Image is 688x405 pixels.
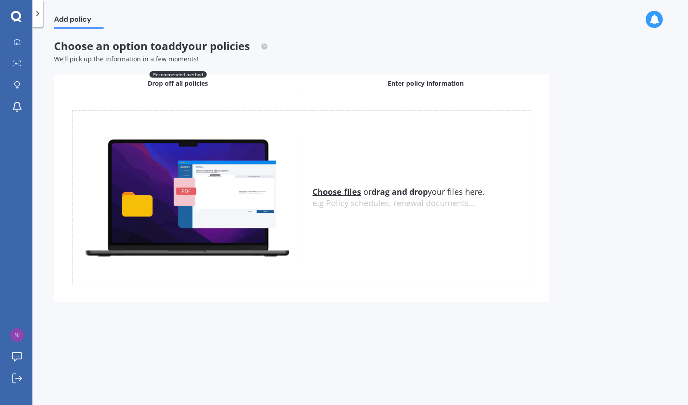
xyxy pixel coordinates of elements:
div: e.g Policy schedules, renewal documents... [312,198,531,208]
span: to add your policies [150,38,250,53]
span: Recommended method [149,71,207,78]
img: eaa04950f445d5fef0f0e00a4edb99b1 [10,328,24,342]
span: or your files here. [312,186,484,197]
span: We’ll pick up the information in a few moments! [54,55,199,63]
span: Choose an option [54,38,268,53]
img: upload.de96410c8ce839c3fdd5.gif [72,134,302,261]
span: Drop off all policies [148,79,208,88]
b: drag and drop [371,186,428,197]
span: Add policy [54,15,104,27]
u: Choose files [312,186,361,197]
span: Enter policy information [388,79,464,88]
